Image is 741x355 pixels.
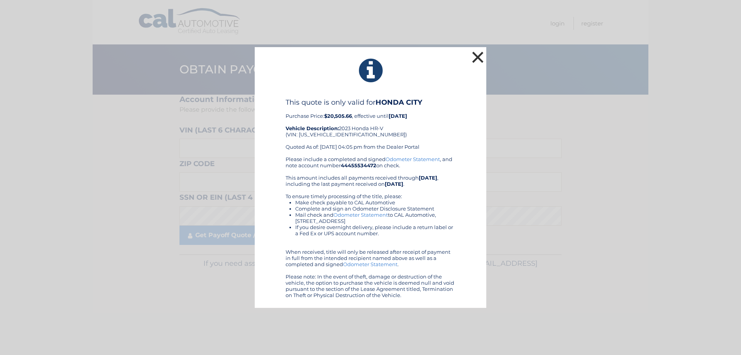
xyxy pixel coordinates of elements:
a: Odometer Statement [333,212,388,218]
b: [DATE] [419,175,437,181]
a: Odometer Statement [386,156,440,162]
li: If you desire overnight delivery, please include a return label or a Fed Ex or UPS account number. [295,224,455,236]
div: Please include a completed and signed , and note account number on check. This amount includes al... [286,156,455,298]
strong: Vehicle Description: [286,125,339,131]
li: Mail check and to CAL Automotive, [STREET_ADDRESS] [295,212,455,224]
a: Odometer Statement [343,261,398,267]
b: $20,505.66 [324,113,352,119]
h4: This quote is only valid for [286,98,455,107]
button: × [470,49,486,65]
b: 44455534472 [341,162,376,168]
li: Complete and sign an Odometer Disclosure Statement [295,206,455,212]
b: [DATE] [385,181,403,187]
b: [DATE] [389,113,407,119]
b: HONDA CITY [376,98,422,107]
li: Make check payable to CAL Automotive [295,199,455,206]
div: Purchase Price: , effective until 2023 Honda HR-V (VIN: [US_VEHICLE_IDENTIFICATION_NUMBER]) Quote... [286,98,455,156]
